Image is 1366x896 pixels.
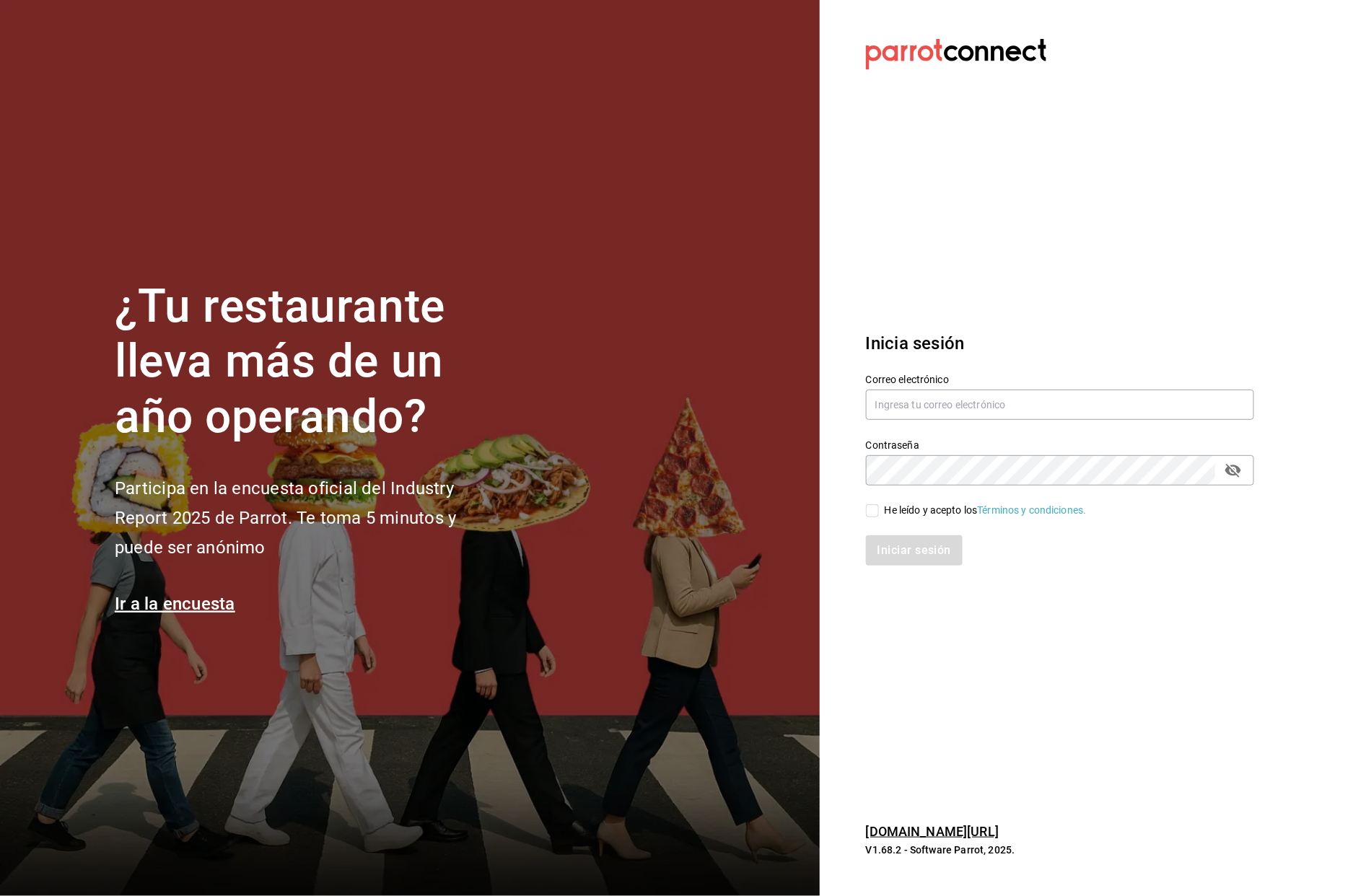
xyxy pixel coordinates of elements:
h2: Participa en la encuesta oficial del Industry Report 2025 de Parrot. Te toma 5 minutos y puede se... [115,474,504,562]
label: Correo electrónico [866,374,1254,385]
a: [DOMAIN_NAME][URL] [866,824,999,839]
input: Ingresa tu correo electrónico [866,390,1254,420]
div: He leído y acepto los [885,503,1087,518]
button: Campo de contraseña [1221,458,1245,483]
a: Ir a la encuesta [115,594,235,614]
h3: Inicia sesión [866,330,1254,356]
a: Términos y condiciones. [978,504,1087,516]
p: V1.68.2 - Software Parrot, 2025. [866,843,1254,857]
label: Contraseña [866,440,1254,450]
h1: ¿Tu restaurante lleva más de un año operando? [115,279,504,445]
